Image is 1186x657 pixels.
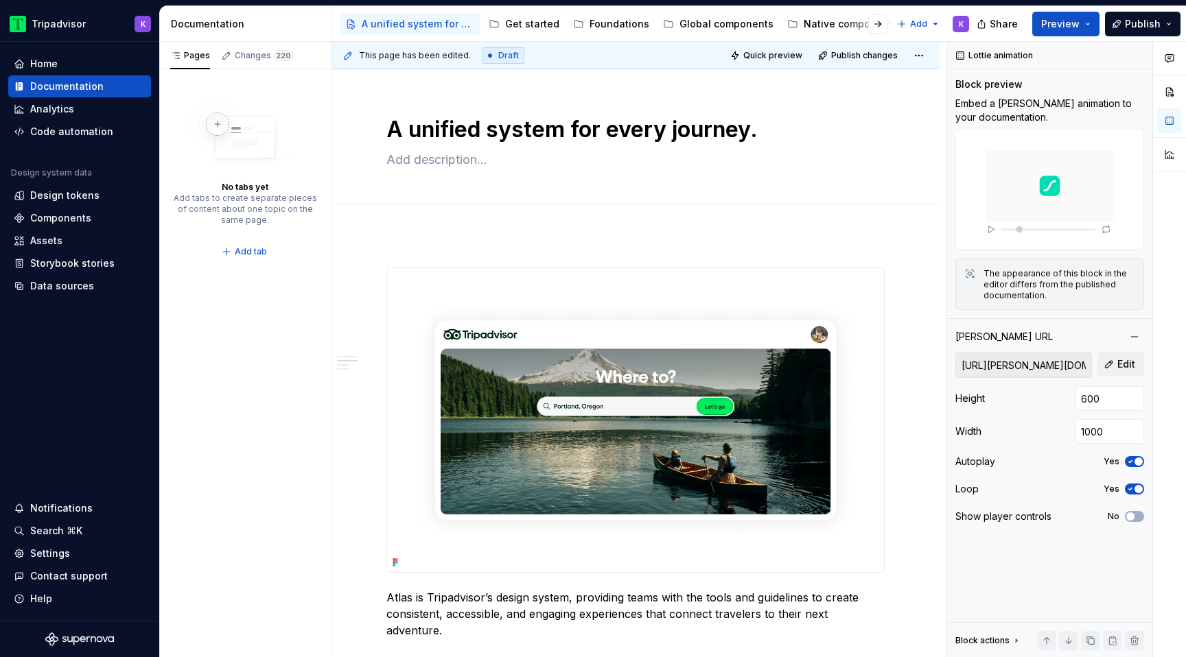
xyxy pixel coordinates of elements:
div: Block actions [955,631,1022,650]
img: 7c041bb2-9f12-473a-9808-8571fb9b0628.png [387,268,884,572]
div: Components [30,211,91,225]
button: Publish changes [814,46,904,65]
a: Design tokens [8,184,151,206]
div: Autoplay [955,455,995,468]
p: Atlas is Tripadvisor’s design system, providing teams with the tools and guidelines to create con... [386,589,885,638]
svg: Supernova Logo [45,632,114,646]
div: Tripadvisor [32,17,86,31]
div: Help [30,592,52,606]
span: Add [910,19,927,29]
button: Search ⌘K [8,520,151,542]
div: Page tree [340,10,890,38]
span: Add tab [235,246,267,257]
span: Draft [498,50,519,61]
a: A unified system for every journey. [340,13,480,35]
button: TripadvisorK [3,9,156,38]
div: Height [955,392,985,405]
div: Block preview [955,77,1023,91]
a: Foundations [568,13,655,35]
span: This page has been edited. [359,50,471,61]
button: Publish [1105,12,1181,36]
div: Foundations [590,17,649,31]
div: A unified system for every journey. [362,17,475,31]
div: Contact support [30,569,108,583]
div: Design tokens [30,189,100,202]
div: Analytics [30,102,74,116]
span: Quick preview [743,50,802,61]
button: Contact support [8,565,151,587]
div: Block actions [955,635,1010,646]
a: Get started [483,13,565,35]
img: 0ed0e8b8-9446-497d-bad0-376821b19aa5.png [10,16,26,32]
a: Documentation [8,75,151,97]
div: Assets [30,234,62,248]
div: [PERSON_NAME] URL [955,330,1053,344]
label: No [1108,511,1119,522]
div: Get started [505,17,559,31]
label: Yes [1104,456,1119,467]
p: Embed a [PERSON_NAME] animation to your documentation. [955,97,1144,124]
div: Data sources [30,279,94,293]
button: Add tab [218,242,273,261]
span: 220 [274,50,293,61]
div: Settings [30,547,70,560]
label: Yes [1104,483,1119,494]
div: Native components [804,17,898,31]
div: Search ⌘K [30,524,82,538]
span: Preview [1041,17,1080,31]
span: Publish [1125,17,1161,31]
div: Documentation [30,80,104,93]
button: Notifications [8,497,151,519]
div: Add tabs to create separate pieces of content about one topic on the same page. [173,193,317,226]
div: K [141,19,146,29]
div: Global components [679,17,774,31]
span: Edit [1117,357,1135,371]
a: Components [8,207,151,229]
a: Assets [8,230,151,252]
a: Storybook stories [8,252,151,274]
div: Code automation [30,125,113,139]
button: Edit [1097,352,1144,377]
div: Show player controls [955,510,1051,523]
div: Design system data [11,167,92,178]
div: No tabs yet [222,182,268,193]
div: K [959,19,964,29]
a: Analytics [8,98,151,120]
div: Storybook stories [30,256,115,270]
div: Loop [955,482,979,496]
div: Notifications [30,501,93,515]
span: Share [990,17,1018,31]
a: Native components [782,13,903,35]
a: Code automation [8,121,151,143]
div: Documentation [171,17,325,31]
a: Home [8,53,151,75]
span: Publish changes [831,50,898,61]
a: Settings [8,542,151,564]
button: Add [893,14,944,34]
div: Home [30,57,58,71]
div: The appearance of this block in the editor differs from the published documentation. [984,268,1135,301]
div: Width [955,425,981,438]
a: Data sources [8,275,151,297]
textarea: A unified system for every journey. [384,113,882,146]
div: Changes [235,50,293,61]
button: Help [8,588,151,610]
button: Quick preview [726,46,809,65]
a: Global components [658,13,779,35]
button: Preview [1032,12,1100,36]
button: Share [970,12,1027,36]
div: Pages [170,50,210,61]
